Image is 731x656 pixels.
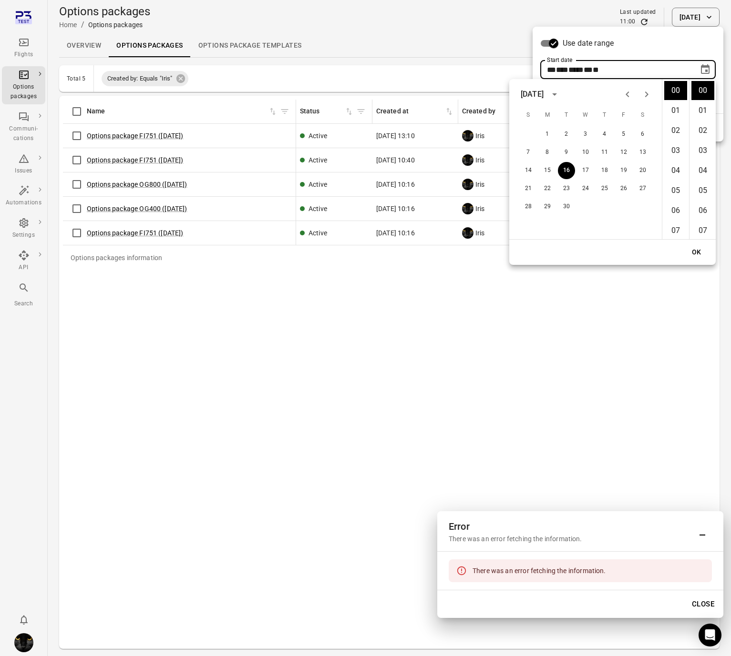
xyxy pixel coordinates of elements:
button: Choose date, selected date is Sep 16, 2025 [696,60,715,79]
span: Minutes [593,66,599,73]
button: 5 [615,126,632,143]
button: 2 [558,126,575,143]
ul: Select hours [662,79,689,239]
li: 4 minutes [691,161,714,180]
li: 7 hours [664,221,687,240]
button: 17 [577,162,594,179]
button: 23 [558,180,575,197]
button: 19 [615,162,632,179]
button: 26 [615,180,632,197]
button: OK [681,243,712,261]
li: 4 hours [664,161,687,180]
li: 2 hours [664,121,687,140]
button: 27 [634,180,651,197]
li: 6 minutes [691,201,714,220]
button: 1 [539,126,556,143]
button: 8 [539,144,556,161]
li: 3 minutes [691,141,714,160]
button: 6 [634,126,651,143]
button: 13 [634,144,651,161]
button: 22 [539,180,556,197]
span: Wednesday [577,106,594,125]
div: [DATE] [521,89,544,100]
li: 3 hours [664,141,687,160]
span: Thursday [596,106,613,125]
button: 29 [539,198,556,215]
li: 0 minutes [691,81,714,100]
button: Next month [637,85,656,104]
button: 18 [596,162,613,179]
button: 21 [520,180,537,197]
span: Saturday [634,106,651,125]
button: 11 [596,144,613,161]
span: Sunday [520,106,537,125]
li: 1 hours [664,101,687,120]
button: 28 [520,198,537,215]
div: Open Intercom Messenger [699,624,721,646]
ul: Select minutes [689,79,716,239]
button: 15 [539,162,556,179]
span: Month [556,66,568,73]
span: Friday [615,106,632,125]
span: Year [568,66,584,73]
button: 16 [558,162,575,179]
span: Day [547,66,556,73]
span: Use date range [563,38,614,49]
button: 3 [577,126,594,143]
button: calendar view is open, switch to year view [546,86,563,102]
button: Previous month [618,85,637,104]
button: 12 [615,144,632,161]
button: 24 [577,180,594,197]
li: 6 hours [664,201,687,220]
button: 14 [520,162,537,179]
button: 30 [558,198,575,215]
li: 5 hours [664,181,687,200]
li: 1 minutes [691,101,714,120]
li: 0 hours [664,81,687,100]
button: 20 [634,162,651,179]
button: 25 [596,180,613,197]
button: 7 [520,144,537,161]
button: 9 [558,144,575,161]
span: Tuesday [558,106,575,125]
span: Monday [539,106,556,125]
li: 5 minutes [691,181,714,200]
label: Start date [547,56,572,64]
button: 10 [577,144,594,161]
span: Hours [584,66,593,73]
button: 4 [596,126,613,143]
li: 7 minutes [691,221,714,240]
li: 2 minutes [691,121,714,140]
